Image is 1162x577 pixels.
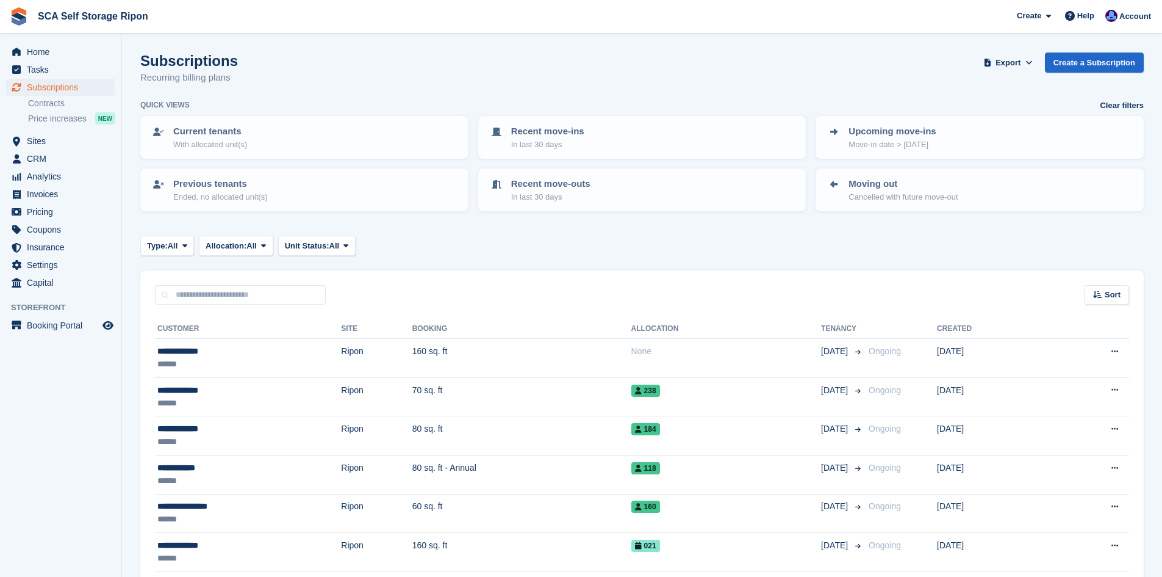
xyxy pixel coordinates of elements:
span: [DATE] [821,345,850,358]
span: Insurance [27,239,100,256]
span: Ongoing [869,501,901,511]
p: Recent move-ins [511,125,584,139]
th: Tenancy [821,319,864,339]
td: [DATE] [937,455,1048,494]
a: Upcoming move-ins Move-in date > [DATE] [817,117,1142,158]
th: Booking [412,319,631,339]
th: Created [937,319,1048,339]
p: Previous tenants [173,177,268,191]
span: Tasks [27,61,100,78]
span: Unit Status: [285,240,329,252]
span: [DATE] [821,539,850,552]
td: 160 sq. ft [412,533,631,572]
a: menu [6,186,115,203]
td: 160 sq. ft [412,339,631,378]
td: Ripon [341,339,412,378]
a: Recent move-outs In last 30 days [479,170,805,210]
span: All [329,240,340,252]
a: Preview store [101,318,115,333]
div: None [631,345,822,358]
td: [DATE] [937,377,1048,416]
span: Ongoing [869,424,901,434]
span: Pricing [27,203,100,220]
a: menu [6,150,115,167]
td: Ripon [341,494,412,533]
p: Moving out [848,177,958,191]
span: Ongoing [869,385,901,395]
span: 160 [631,501,660,513]
a: menu [6,274,115,291]
span: 238 [631,385,660,397]
span: Allocation: [206,240,246,252]
span: Analytics [27,168,100,185]
th: Customer [155,319,341,339]
button: Export [981,53,1035,73]
span: [DATE] [821,500,850,513]
span: Ongoing [869,463,901,473]
span: [DATE] [821,384,850,397]
span: 021 [631,540,660,552]
span: CRM [27,150,100,167]
span: Ongoing [869,540,901,550]
td: 60 sq. ft [412,494,631,533]
td: 80 sq. ft [412,416,631,455]
a: menu [6,203,115,220]
td: 80 sq. ft - Annual [412,455,631,494]
span: Account [1119,10,1151,23]
td: [DATE] [937,416,1048,455]
a: menu [6,61,115,78]
span: Ongoing [869,346,901,356]
a: Contracts [28,98,115,109]
a: menu [6,79,115,96]
p: Current tenants [173,125,247,139]
span: All [246,240,257,252]
p: Upcoming move-ins [848,125,936,139]
span: Invoices [27,186,100,203]
p: Cancelled with future move-out [848,191,958,203]
td: Ripon [341,533,412,572]
span: [DATE] [821,462,850,474]
button: Unit Status: All [278,236,356,256]
span: 118 [631,462,660,474]
a: menu [6,256,115,274]
span: Create [1017,10,1041,22]
span: Capital [27,274,100,291]
span: Price increases [28,113,87,125]
span: 184 [631,423,660,435]
span: Sites [27,132,100,150]
td: Ripon [341,416,412,455]
a: menu [6,239,115,256]
h1: Subscriptions [140,53,238,69]
img: Sarah Race [1105,10,1117,22]
td: Ripon [341,377,412,416]
p: In last 30 days [511,191,590,203]
a: SCA Self Storage Ripon [33,6,153,26]
a: Create a Subscription [1045,53,1144,73]
td: Ripon [341,455,412,494]
button: Type: All [140,236,194,256]
td: [DATE] [937,494,1048,533]
a: menu [6,317,115,334]
span: Booking Portal [27,317,100,334]
span: Subscriptions [27,79,100,96]
a: Moving out Cancelled with future move-out [817,170,1142,210]
span: Type: [147,240,168,252]
span: Help [1077,10,1094,22]
td: [DATE] [937,533,1048,572]
span: Sort [1105,289,1121,301]
a: Recent move-ins In last 30 days [479,117,805,158]
th: Allocation [631,319,822,339]
p: With allocated unit(s) [173,139,247,151]
button: Allocation: All [199,236,273,256]
span: [DATE] [821,423,850,435]
span: Home [27,43,100,60]
a: menu [6,132,115,150]
td: [DATE] [937,339,1048,378]
a: Price increases NEW [28,112,115,125]
h6: Quick views [140,100,190,111]
a: menu [6,221,115,238]
span: Settings [27,256,100,274]
span: All [168,240,178,252]
p: In last 30 days [511,139,584,151]
img: stora-icon-8386f47178a22dfd0bd8f6a31ec36ba5ce8667c1dd55bd0f319d3a0aa187defe.svg [10,7,28,26]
